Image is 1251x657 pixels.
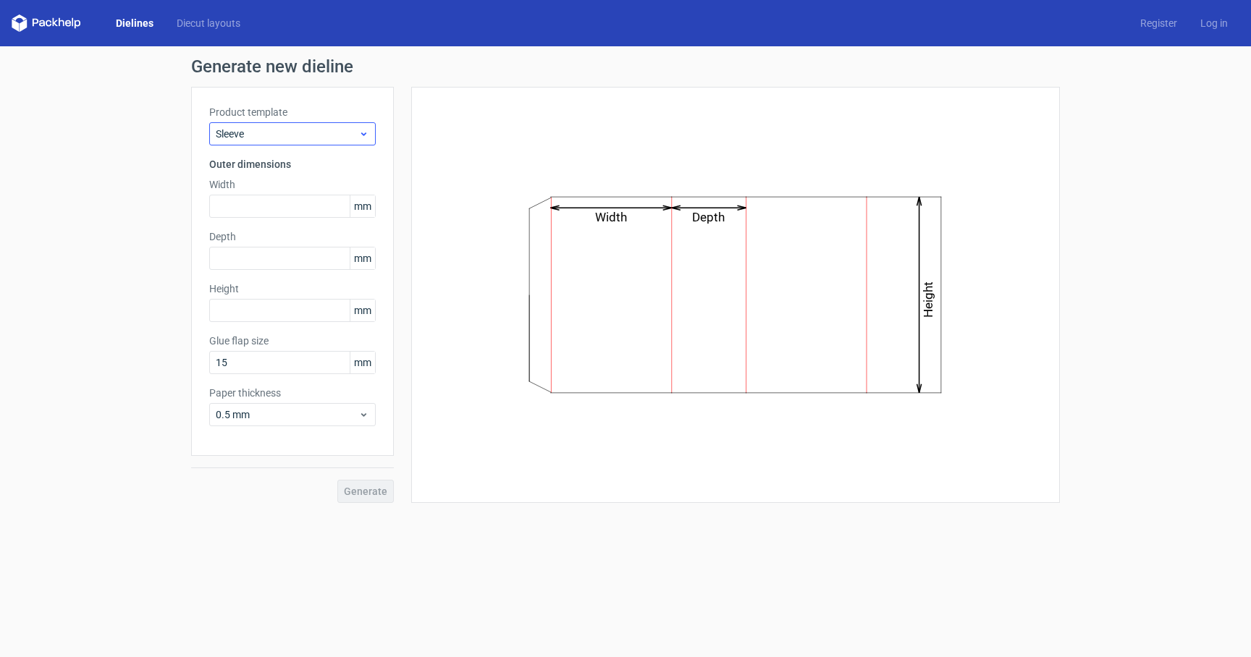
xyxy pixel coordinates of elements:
[209,177,376,192] label: Width
[1129,16,1189,30] a: Register
[350,300,375,321] span: mm
[350,352,375,373] span: mm
[693,210,725,224] text: Depth
[104,16,165,30] a: Dielines
[350,247,375,269] span: mm
[350,195,375,217] span: mm
[209,334,376,348] label: Glue flap size
[922,281,936,318] text: Height
[209,105,376,119] label: Product template
[165,16,252,30] a: Diecut layouts
[209,157,376,171] h3: Outer dimensions
[191,58,1060,75] h1: Generate new dieline
[216,407,358,422] span: 0.5 mm
[216,127,358,141] span: Sleeve
[209,229,376,244] label: Depth
[596,210,628,224] text: Width
[209,281,376,296] label: Height
[209,386,376,400] label: Paper thickness
[1189,16,1239,30] a: Log in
